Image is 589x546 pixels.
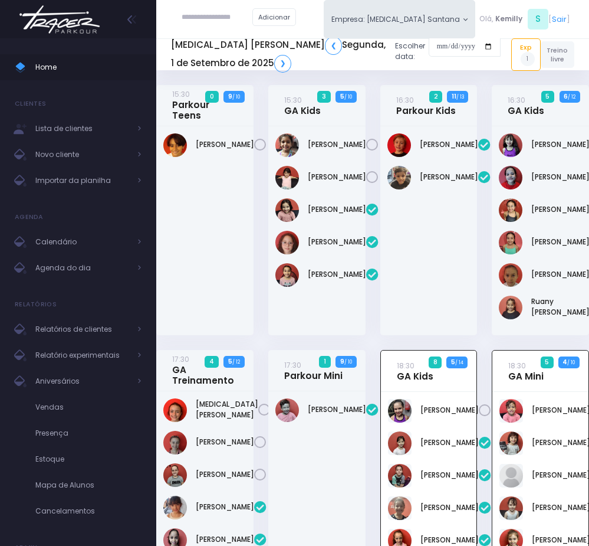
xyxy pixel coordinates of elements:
img: Clara Venegas [163,431,187,455]
span: 1 [521,52,535,66]
img: Allegra Montanari Ferreira [163,398,187,422]
img: Gabriela Gyurkovits [388,464,412,488]
small: 17:30 [172,354,189,364]
img: Larissa Yamaguchi [499,231,522,254]
img: Sofia Pelegrino de Oliveira [388,399,412,423]
img: Artur Vernaglia Bagatin [387,133,411,157]
a: [PERSON_NAME] [308,237,366,247]
a: [PERSON_NAME] [420,405,479,416]
small: 16:30 [396,95,414,105]
img: Laura Alycia Ventura de Souza [388,496,412,520]
span: 1 [319,356,330,368]
a: [PERSON_NAME] [420,172,478,182]
small: 15:30 [284,95,302,105]
a: [PERSON_NAME] [196,534,254,545]
small: 17:30 [284,360,301,370]
span: Relatório experimentais [35,348,130,363]
a: Exp1 [511,38,541,70]
a: [PERSON_NAME] [196,469,254,480]
span: Lista de clientes [35,121,130,136]
strong: 9 [228,92,232,101]
img: Manuella Brandão oliveira [275,231,299,254]
span: 0 [205,91,218,103]
a: [PERSON_NAME] [420,470,479,480]
span: Home [35,60,142,75]
strong: 5 [228,357,232,366]
img: Isabella Yamaguchi [499,198,522,222]
a: [PERSON_NAME] [196,502,254,512]
img: Alice Fernandes Barraconi [388,431,412,455]
img: Liz Stetz Tavernaro Torres [275,198,299,222]
span: 5 [541,357,554,368]
span: Agenda do dia [35,260,130,276]
span: Relatórios de clientes [35,322,130,337]
small: / 13 [456,93,464,100]
img: Lorena Alexsandra Souza [499,133,522,157]
a: 15:30Parkour Teens [172,89,234,121]
span: 2 [429,91,442,103]
span: Mapa de Alunos [35,478,142,493]
a: 16:30GA Kids [508,94,544,116]
a: [PERSON_NAME] [420,139,478,150]
a: 17:30GA Treinamento [172,354,234,386]
a: [PERSON_NAME] [420,535,479,545]
span: Calendário [35,234,130,250]
img: Ruany Liz Franco Delgado [499,296,522,319]
h4: Agenda [15,205,44,229]
a: Sair [552,14,567,25]
a: [PERSON_NAME] [308,269,366,280]
small: / 12 [568,93,575,100]
img: Dante Custodio Vizzotto [275,398,299,422]
span: 4 [205,356,218,368]
a: 16:30Parkour Kids [396,94,456,116]
small: 18:30 [397,361,414,371]
a: 15:30GA Kids [284,94,321,116]
h4: Clientes [15,92,46,116]
img: Niara Belisário Cruz [275,263,299,287]
img: Julia Bergo Costruba [163,496,187,519]
a: [PERSON_NAME] [196,139,254,150]
span: 8 [429,357,442,368]
a: 18:30GA Mini [508,360,544,382]
img: Rafaela tiosso zago [499,263,522,287]
img: Pedro Henrique Negrão Tateishi [387,166,411,189]
a: [PERSON_NAME] [420,437,479,448]
span: 3 [317,91,330,103]
a: [MEDICAL_DATA][PERSON_NAME] [196,399,258,420]
small: 18:30 [508,361,526,371]
small: / 14 [455,359,463,366]
strong: 9 [340,357,344,366]
a: [PERSON_NAME] [420,502,479,513]
img: Alice Bento jaber [499,399,523,423]
span: Estoque [35,452,142,467]
span: Olá, [479,14,493,24]
strong: 5 [340,92,344,101]
a: ❮ [325,37,342,54]
img: Izzie de Souza Santiago Pinheiro [499,496,523,520]
img: Helena lua Bomfim [499,464,523,488]
img: Beatriz Rocha Stein [499,431,523,455]
span: Novo cliente [35,147,130,162]
strong: 4 [562,358,567,367]
a: Treino livre [541,41,574,68]
img: Maite Magri Loureiro [163,463,187,487]
span: Aniversários [35,374,130,389]
a: 17:30Parkour Mini [284,359,343,381]
strong: 6 [564,92,568,101]
span: Presença [35,426,142,441]
a: [PERSON_NAME] [308,139,366,150]
img: Arthur Dias [163,133,187,157]
img: Manuella Velloso Beio [275,166,299,189]
div: [ ] [475,7,574,31]
div: Escolher data: [171,33,501,76]
span: 5 [541,91,554,103]
small: / 10 [567,359,575,366]
img: Gabriela Jordão Izumida [499,166,522,189]
small: 16:30 [508,95,525,105]
span: Kemilly [495,14,522,24]
span: S [528,9,548,30]
a: [PERSON_NAME] [196,437,254,447]
small: / 10 [232,93,240,100]
strong: 11 [452,92,456,101]
small: 15:30 [172,89,190,99]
